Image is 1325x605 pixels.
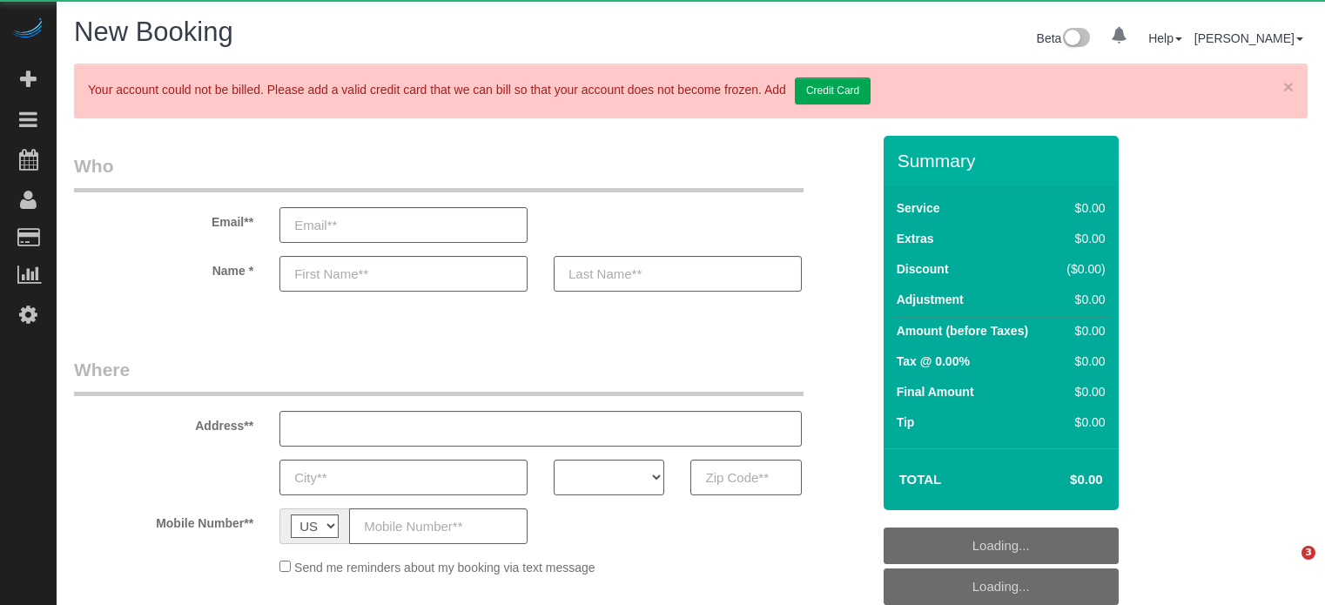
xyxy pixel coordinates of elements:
[1283,77,1294,96] a: ×
[897,260,949,278] label: Discount
[897,322,1028,339] label: Amount (before Taxes)
[88,83,871,97] span: Your account could not be billed. Please add a valid credit card that we can bill so that your ac...
[61,508,266,532] label: Mobile Number**
[1059,383,1106,400] div: $0.00
[61,256,266,279] label: Name *
[1037,31,1091,45] a: Beta
[897,230,934,247] label: Extras
[1059,291,1106,308] div: $0.00
[899,472,942,487] strong: Total
[1301,546,1315,560] span: 3
[1059,199,1106,217] div: $0.00
[1148,31,1182,45] a: Help
[279,256,528,292] input: First Name**
[10,17,45,42] img: Automaid Logo
[898,151,1110,171] h3: Summary
[1018,473,1102,487] h4: $0.00
[294,561,595,575] span: Send me reminders about my booking via text message
[1059,322,1106,339] div: $0.00
[897,291,964,308] label: Adjustment
[897,353,970,370] label: Tax @ 0.00%
[554,256,802,292] input: Last Name**
[74,17,233,47] span: New Booking
[74,357,804,396] legend: Where
[1059,413,1106,431] div: $0.00
[1061,28,1090,50] img: New interface
[897,383,974,400] label: Final Amount
[795,77,871,104] a: Credit Card
[1194,31,1303,45] a: [PERSON_NAME]
[690,460,801,495] input: Zip Code**
[1059,353,1106,370] div: $0.00
[349,508,528,544] input: Mobile Number**
[1266,546,1308,588] iframe: Intercom live chat
[1059,260,1106,278] div: ($0.00)
[74,153,804,192] legend: Who
[897,199,940,217] label: Service
[897,413,915,431] label: Tip
[1059,230,1106,247] div: $0.00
